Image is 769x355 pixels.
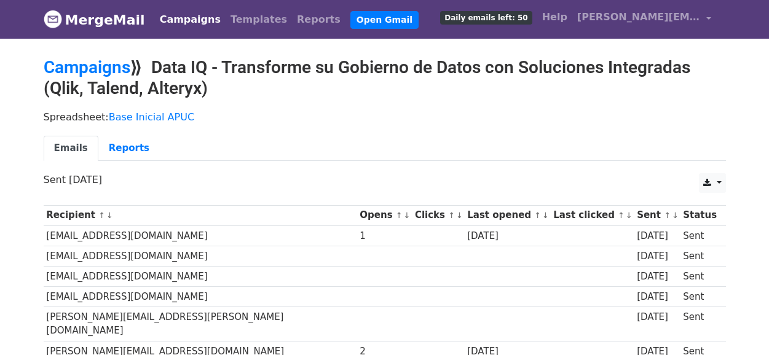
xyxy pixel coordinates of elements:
a: Campaigns [155,7,226,32]
a: ↑ [534,211,541,220]
th: Last opened [464,205,550,225]
a: ↓ [672,211,679,220]
img: MergeMail logo [44,10,62,28]
th: Opens [357,205,412,225]
a: Emails [44,136,98,161]
p: Spreadsheet: [44,111,726,123]
a: Reports [98,136,160,161]
td: [EMAIL_ADDRESS][DOMAIN_NAME] [44,225,357,246]
td: [EMAIL_ADDRESS][DOMAIN_NAME] [44,246,357,266]
a: Help [537,5,572,29]
a: ↓ [626,211,633,220]
div: Widget de chat [708,296,769,355]
div: [DATE] [637,290,677,304]
a: ↑ [448,211,455,220]
div: [DATE] [637,270,677,284]
div: [DATE] [637,229,677,243]
th: Sent [634,205,680,225]
td: Sent [680,266,719,286]
div: [DATE] [637,249,677,263]
div: [DATE] [637,310,677,324]
td: Sent [680,225,719,246]
a: ↓ [404,211,411,220]
a: ↑ [664,211,671,220]
a: Campaigns [44,57,130,77]
td: [PERSON_NAME][EMAIL_ADDRESS][PERSON_NAME][DOMAIN_NAME] [44,307,357,341]
a: Open Gmail [350,11,419,29]
td: Sent [680,246,719,266]
th: Recipient [44,205,357,225]
td: [EMAIL_ADDRESS][DOMAIN_NAME] [44,287,357,307]
iframe: Chat Widget [708,296,769,355]
div: [DATE] [467,229,547,243]
span: [PERSON_NAME][EMAIL_ADDRESS][PERSON_NAME][DOMAIN_NAME] [577,10,700,25]
td: Sent [680,287,719,307]
th: Clicks [412,205,464,225]
a: Templates [226,7,292,32]
a: MergeMail [44,7,145,33]
a: ↓ [106,211,113,220]
a: ↑ [98,211,105,220]
th: Status [680,205,719,225]
h2: ⟫ Data IQ - Transforme su Gobierno de Datos con Soluciones Integradas (Qlik, Talend, Alteryx) [44,57,726,98]
th: Last clicked [551,205,634,225]
a: Reports [292,7,345,32]
p: Sent [DATE] [44,173,726,186]
a: ↑ [396,211,403,220]
a: ↑ [618,211,625,220]
div: 1 [360,229,409,243]
a: Base Inicial APUC [109,111,194,123]
td: [EMAIL_ADDRESS][DOMAIN_NAME] [44,266,357,286]
a: ↓ [456,211,463,220]
a: ↓ [542,211,549,220]
a: [PERSON_NAME][EMAIL_ADDRESS][PERSON_NAME][DOMAIN_NAME] [572,5,716,34]
a: Daily emails left: 50 [435,5,537,29]
td: Sent [680,307,719,341]
span: Daily emails left: 50 [440,11,532,25]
